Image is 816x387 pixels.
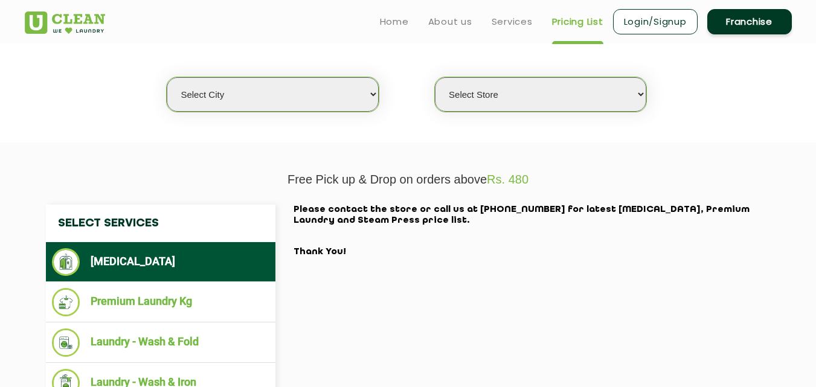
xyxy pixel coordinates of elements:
li: Laundry - Wash & Fold [52,328,269,357]
a: About us [428,14,472,29]
li: [MEDICAL_DATA] [52,248,269,276]
a: Pricing List [552,14,603,29]
li: Premium Laundry Kg [52,288,269,316]
a: Login/Signup [613,9,698,34]
img: Dry Cleaning [52,248,80,276]
img: UClean Laundry and Dry Cleaning [25,11,105,34]
h4: Select Services [46,205,275,242]
img: Laundry - Wash & Fold [52,328,80,357]
h2: Please contact the store or call us at [PHONE_NUMBER] for latest [MEDICAL_DATA], Premium Laundry ... [294,205,771,258]
span: Rs. 480 [487,173,528,186]
a: Home [380,14,409,29]
a: Franchise [707,9,792,34]
p: Free Pick up & Drop on orders above [25,173,792,187]
a: Services [492,14,533,29]
img: Premium Laundry Kg [52,288,80,316]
